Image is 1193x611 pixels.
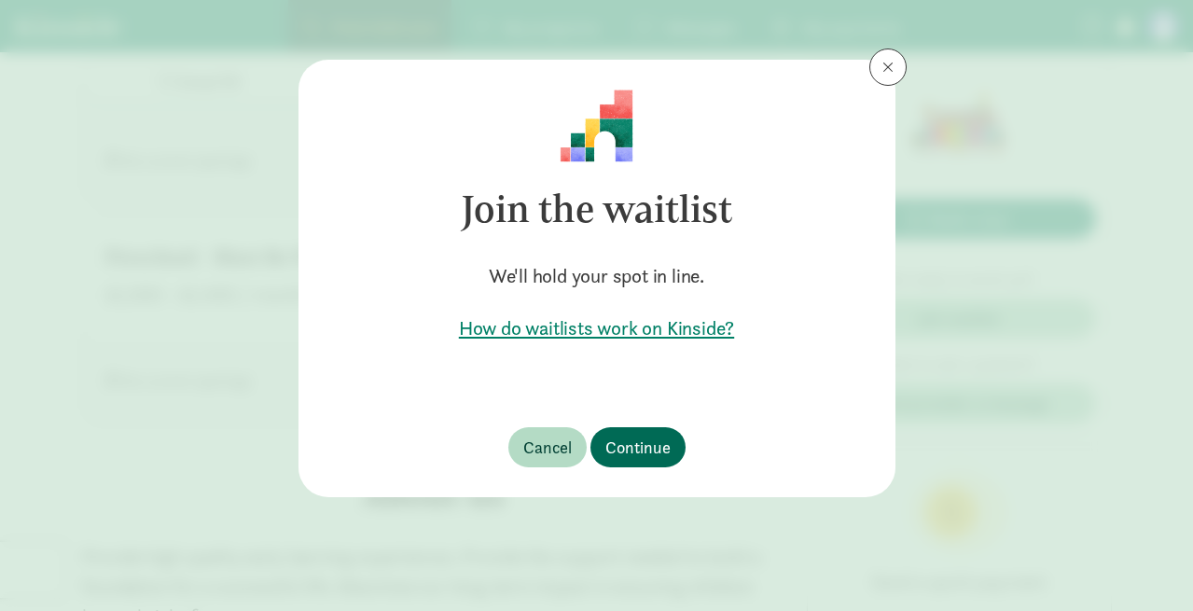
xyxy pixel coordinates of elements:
[328,315,866,341] a: How do waitlists work on Kinside?
[605,435,671,460] span: Continue
[328,263,866,289] h5: We'll hold your spot in line.
[328,162,866,256] h3: Join the waitlist
[590,427,686,467] button: Continue
[508,427,587,467] button: Cancel
[523,435,572,460] span: Cancel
